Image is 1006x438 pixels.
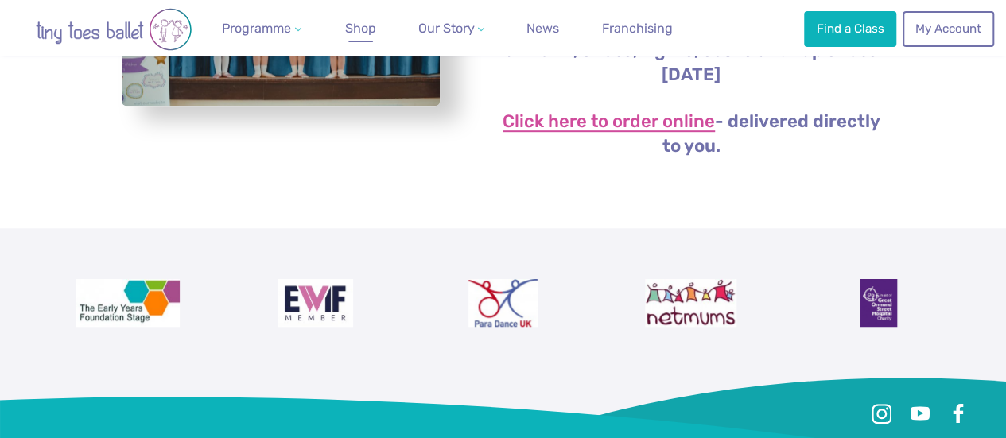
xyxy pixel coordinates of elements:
a: Our Story [411,13,491,45]
a: Youtube [906,400,934,428]
span: Programme [222,21,291,36]
p: - delivered directly to you. [498,110,885,159]
img: tiny toes ballet [18,8,209,51]
a: Instagram [868,400,896,428]
a: Click here to order online [503,113,715,132]
a: Facebook [944,400,973,428]
a: My Account [903,11,993,46]
img: Encouraging Women Into Franchising [278,279,353,327]
span: Our Story [418,21,474,36]
img: Para Dance UK [468,279,537,327]
a: Programme [216,13,308,45]
img: The Early Years Foundation Stage [76,279,181,327]
span: Shop [345,21,376,36]
span: Franchising [602,21,673,36]
a: Find a Class [804,11,896,46]
span: News [526,21,559,36]
a: Shop [339,13,383,45]
a: Franchising [596,13,679,45]
a: News [520,13,565,45]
